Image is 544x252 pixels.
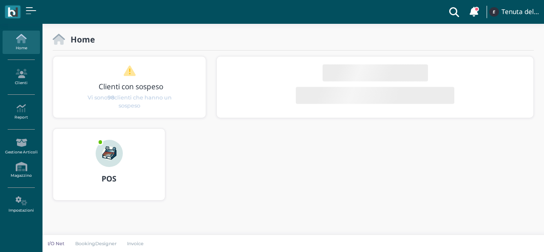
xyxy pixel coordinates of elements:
div: 1 / 1 [53,57,206,118]
h2: Home [65,35,95,44]
img: ... [489,7,499,17]
iframe: Help widget launcher [484,226,537,245]
img: ... [96,140,123,167]
a: Home [3,31,40,54]
a: Gestione Articoli [3,135,40,158]
h4: Tenuta del Barco [501,8,539,16]
a: ... Tenuta del Barco [488,2,539,22]
a: Report [3,100,40,124]
a: Impostazioni [3,193,40,216]
a: Clienti [3,65,40,89]
b: 98 [108,94,114,100]
span: Vi sono clienti che hanno un sospeso [85,93,175,109]
a: Clienti con sospeso Vi sono98clienti che hanno un sospeso [69,65,190,110]
a: Magazzino [3,159,40,182]
b: POS [102,173,116,184]
a: ... POS [53,128,165,211]
img: logo [8,7,17,17]
h3: Clienti con sospeso [71,82,191,91]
